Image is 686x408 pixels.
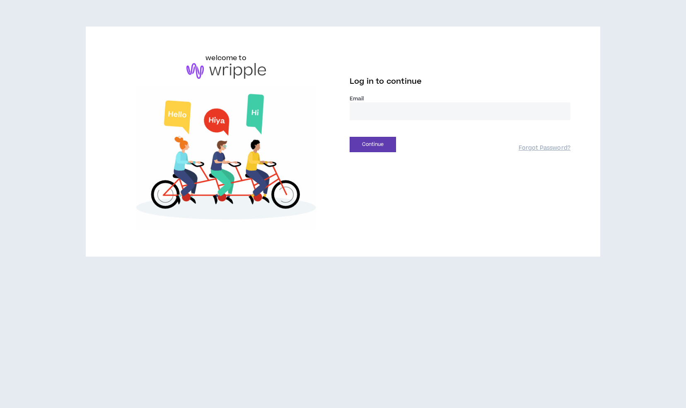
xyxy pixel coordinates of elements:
span: Log in to continue [350,76,422,87]
a: Forgot Password? [519,144,570,152]
img: Welcome to Wripple [116,87,336,231]
label: Email [350,95,570,102]
h6: welcome to [205,53,246,63]
img: logo-brand.png [186,63,266,79]
button: Continue [350,137,396,152]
